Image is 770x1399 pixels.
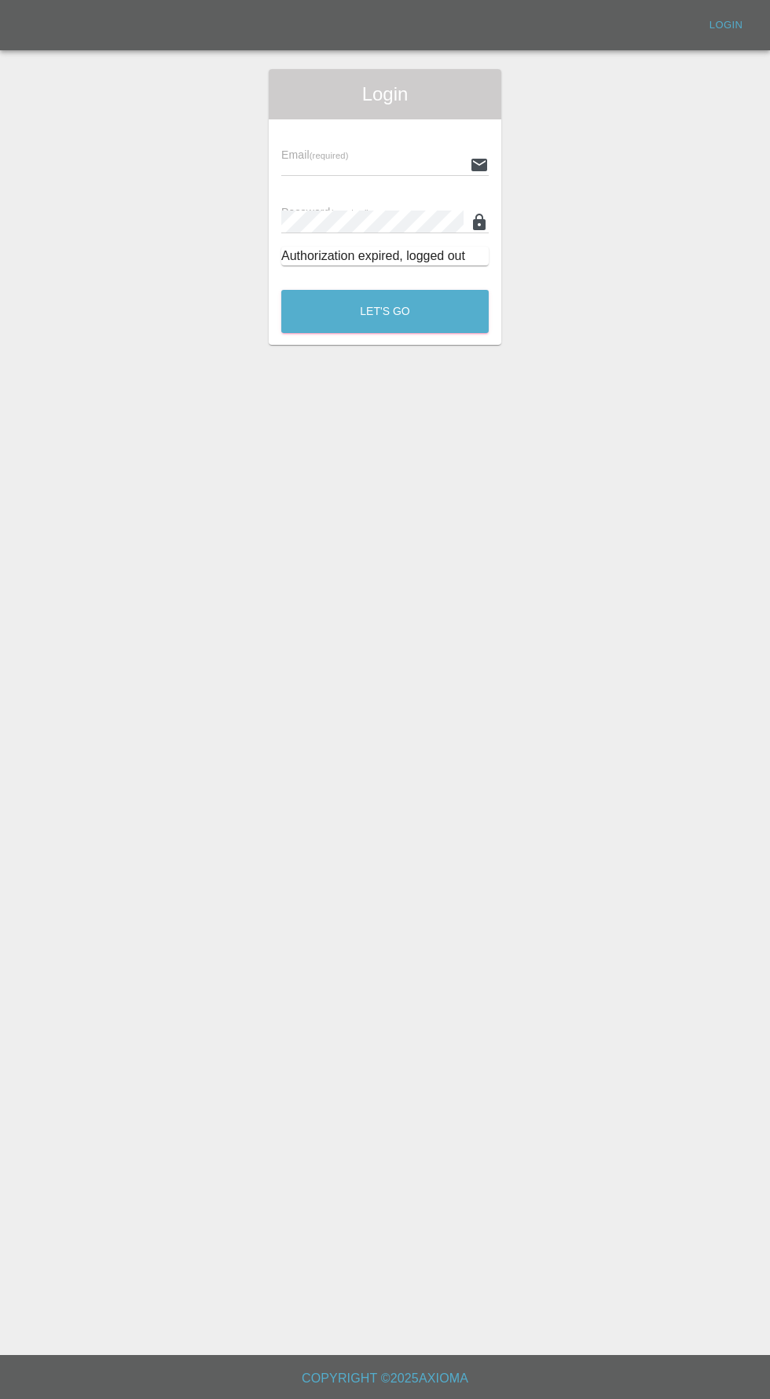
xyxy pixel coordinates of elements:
span: Email [281,148,348,161]
div: Authorization expired, logged out [281,247,489,266]
small: (required) [331,208,370,218]
button: Let's Go [281,290,489,333]
span: Login [281,82,489,107]
small: (required) [310,151,349,160]
a: Login [701,13,751,38]
span: Password [281,206,369,218]
h6: Copyright © 2025 Axioma [13,1368,757,1390]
